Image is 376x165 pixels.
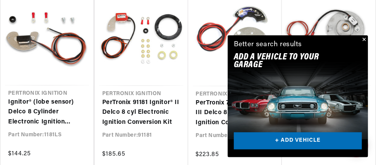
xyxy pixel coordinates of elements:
h2: Add A VEHICLE to your garage [234,53,343,69]
div: Better search results [234,39,302,50]
a: PerTronix 71181 Ignitor® III Delco 8 cyl Electronic Ignition Conversion Kit [196,98,275,128]
a: Ignitor® (lobe sensor) Delco 8 Cylinder Electronic Ignition Conversion Kit [8,97,86,127]
a: PerTronix 91181 Ignitor® II Delco 8 cyl Electronic Ignition Conversion Kit [102,98,180,128]
button: Close [359,35,368,45]
a: + ADD VEHICLE [234,132,362,150]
